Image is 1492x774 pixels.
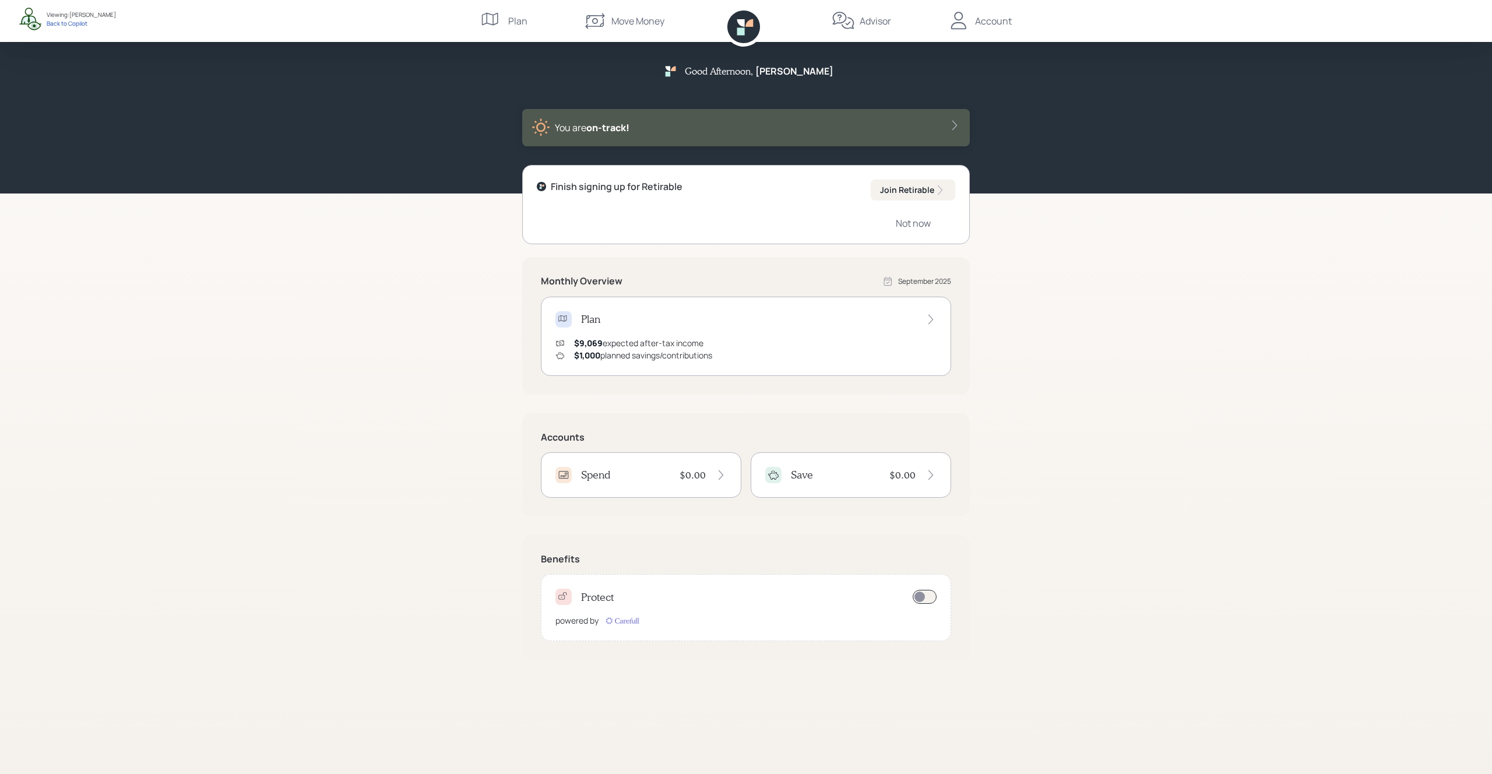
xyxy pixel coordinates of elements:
h5: Benefits [541,554,951,565]
div: Plan [508,14,527,28]
div: Account [975,14,1012,28]
span: $9,069 [574,337,603,349]
div: Viewing: [PERSON_NAME] [47,10,116,19]
img: sunny-XHVQM73Q.digested.png [532,118,550,137]
div: Finish signing up for Retirable [551,180,682,193]
h5: Accounts [541,432,951,443]
h4: Save [791,469,813,481]
button: Join Retirable [871,180,955,200]
div: Back to Copilot [47,19,116,27]
h4: Spend [581,469,611,481]
div: You are [555,121,629,135]
span: $1,000 [574,350,600,361]
h4: $0.00 [889,469,916,481]
div: September 2025 [898,276,951,287]
h4: $0.00 [680,469,706,481]
div: Not now [896,217,931,230]
span: on‑track! [586,121,629,134]
div: expected after-tax income [574,337,703,349]
div: planned savings/contributions [574,349,712,361]
div: Move Money [611,14,664,28]
div: powered by [555,614,599,627]
h4: Plan [581,313,600,326]
h5: Monthly Overview [541,276,622,287]
h4: Protect [581,591,614,604]
h5: [PERSON_NAME] [755,66,833,77]
h5: Good Afternoon , [685,65,753,76]
div: Join Retirable [880,184,946,196]
div: Advisor [860,14,891,28]
img: carefull-M2HCGCDH.digested.png [603,615,641,627]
